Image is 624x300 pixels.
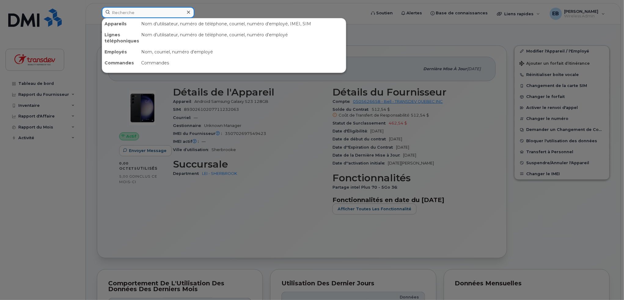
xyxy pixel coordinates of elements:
div: Employés [102,46,139,57]
div: Appareils [102,18,139,29]
div: Lignes téléphoniques [102,29,139,46]
div: Nom, courriel, numéro d'employé [139,46,346,57]
div: Nom d'utilisateur, numéro de téléphone, courriel, numéro d'employé, IMEI, SIM [139,18,346,29]
div: Commandes [102,57,139,68]
div: Commandes [139,57,346,68]
input: Recherche [102,7,194,18]
div: Nom d'utilisateur, numéro de téléphone, courriel, numéro d'employé [139,29,346,46]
